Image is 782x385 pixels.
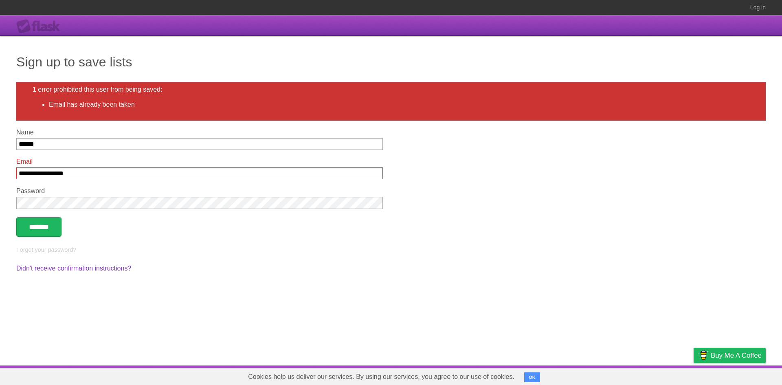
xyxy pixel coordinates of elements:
img: Buy me a coffee [698,348,709,362]
a: Developers [612,367,645,383]
h2: 1 error prohibited this user from being saved: [33,86,749,93]
button: OK [524,372,540,382]
li: Email has already been taken [49,100,749,110]
label: Name [16,129,383,136]
h1: Sign up to save lists [16,52,766,72]
a: Terms [655,367,673,383]
a: Buy me a coffee [694,348,766,363]
a: Privacy [683,367,704,383]
label: Password [16,187,383,195]
div: Flask [16,19,65,34]
label: Email [16,158,383,165]
a: Suggest a feature [714,367,766,383]
span: Cookies help us deliver our services. By using our services, you agree to our use of cookies. [240,369,523,385]
a: Forgot your password? [16,246,76,253]
a: About [585,367,602,383]
a: Didn't receive confirmation instructions? [16,265,131,272]
span: Buy me a coffee [711,348,762,363]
